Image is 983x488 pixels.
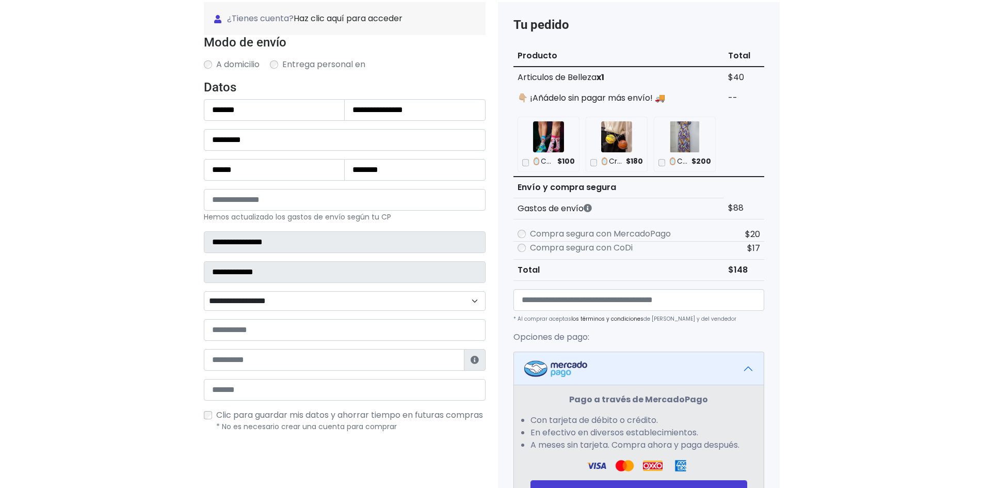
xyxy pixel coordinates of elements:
[668,156,688,167] p: 🪞Conjunto Estampado🪐
[513,45,724,67] th: Producto
[530,439,747,451] li: A meses sin tarjeta. Compra ahora y paga después.
[216,409,483,421] span: Clic para guardar mis datos y ahorrar tiempo en futuras compras
[513,315,764,323] p: * Al comprar aceptas de [PERSON_NAME] y del vendedor
[204,212,391,222] small: Hemos actualizado los gastos de envío según tu CP
[216,58,260,71] label: A domicilio
[530,242,633,254] label: Compra segura con CoDi
[724,259,764,280] td: $148
[471,356,479,364] i: Estafeta lo usará para ponerse en contacto en caso de tener algún problema con el envío
[600,156,622,167] p: 🪞Crossbody Balon Cafe🪐
[204,80,486,95] h4: Datos
[204,35,486,50] h4: Modo de envío
[747,242,760,254] span: $17
[671,460,690,472] img: Amex Logo
[513,198,724,219] th: Gastos de envío
[584,204,592,212] i: Los gastos de envío dependen de códigos postales. ¡Te puedes llevar más productos en un solo envío !
[513,177,724,198] th: Envío y compra segura
[724,88,764,108] td: --
[532,156,554,167] p: 🪞Calcetas Chicas Super Poderosas🪐
[282,58,365,71] label: Entrega personal en
[724,67,764,88] td: $40
[513,331,764,343] p: Opciones de pago:
[626,156,643,167] span: $180
[587,460,606,472] img: Visa Logo
[597,71,604,83] strong: x1
[214,12,475,25] span: ¿Tienes cuenta?
[571,315,643,323] a: los términos y condiciones
[513,18,764,33] h4: Tu pedido
[724,45,764,67] th: Total
[216,421,486,432] p: * No es necesario crear una cuenta para comprar
[615,460,634,472] img: Visa Logo
[530,427,747,439] li: En efectivo en diversos establecimientos.
[513,259,724,280] th: Total
[569,393,708,405] strong: Pago a través de MercadoPago
[724,198,764,219] td: $88
[643,460,663,472] img: Oxxo Logo
[745,228,760,240] span: $20
[601,121,632,152] img: 🪞Crossbody Balon Cafe🪐
[533,121,564,152] img: 🪞Calcetas Chicas Super Poderosas🪐
[524,360,587,377] img: Mercadopago Logo
[669,121,700,152] img: 🪞Conjunto Estampado🪐
[530,414,747,427] li: Con tarjeta de débito o crédito.
[513,88,724,108] td: 👇🏼 ¡Añádelo sin pagar más envío! 🚚
[530,228,671,240] label: Compra segura con MercadoPago
[557,156,575,167] span: $100
[513,67,724,88] td: Articulos de Belleza
[691,156,711,167] span: $200
[294,12,402,24] a: Haz clic aquí para acceder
